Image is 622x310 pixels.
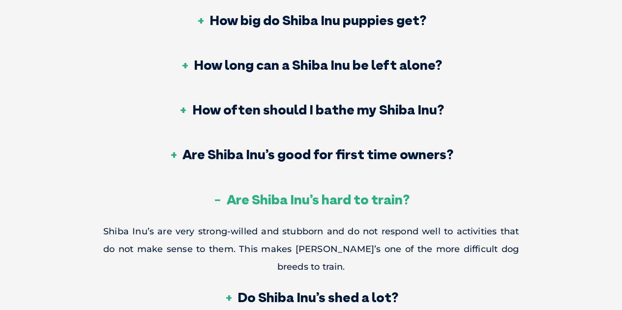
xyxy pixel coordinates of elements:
h3: Are Shiba Inu’s good for first time owners? [169,147,453,161]
p: Shiba Inu’s are very strong-willed and stubborn and do not respond well to activities that do not... [103,223,519,276]
h3: How long can a Shiba Inu be left alone? [180,58,442,72]
h3: How big do Shiba Inu puppies get? [196,13,426,27]
h3: Do Shiba Inu’s shed a lot? [224,290,398,304]
h3: How often should I bathe my Shiba Inu? [178,103,444,116]
h3: Are Shiba Inu’s hard to train? [213,193,410,206]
